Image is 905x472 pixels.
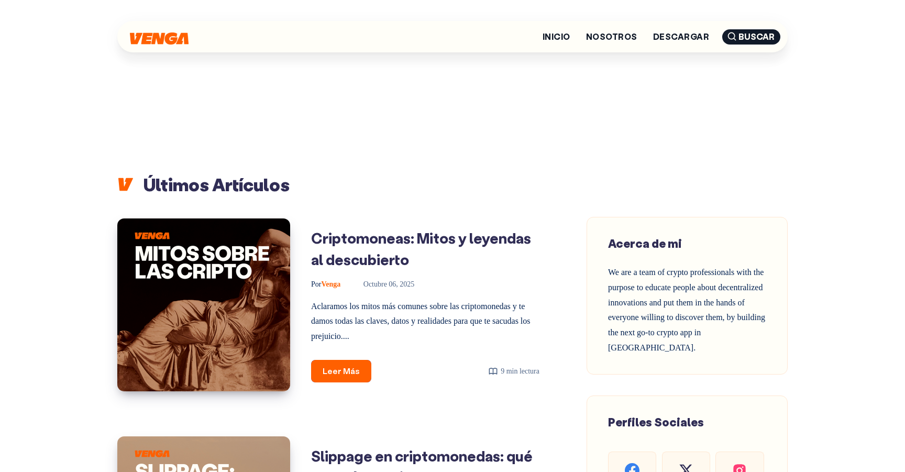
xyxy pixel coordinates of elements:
[488,365,539,378] div: 9 min lectura
[311,228,531,269] a: Criptomoneas: Mitos y leyendas al descubierto
[722,29,780,45] span: Buscar
[543,32,570,41] a: Inicio
[311,280,340,288] span: Venga
[117,218,290,391] img: Imagen de: Criptomoneas: Mitos y leyendas al descubierto
[608,414,704,430] span: Perfiles Sociales
[311,280,321,288] span: Por
[349,280,415,288] time: octubre 06, 2025
[608,236,682,251] span: Acerca de mi
[653,32,709,41] a: Descargar
[117,173,788,196] h2: Últimos Artículos
[311,299,539,344] p: Aclaramos los mitos más comunes sobre las criptomonedas y te damos todas las claves, datos y real...
[311,360,371,382] a: Leer Más
[311,280,343,288] a: PorVenga
[130,32,189,45] img: Blog de Venga
[586,32,637,41] a: Nosotros
[608,268,765,352] span: We are a team of crypto professionals with the purpose to educate people about decentralized inno...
